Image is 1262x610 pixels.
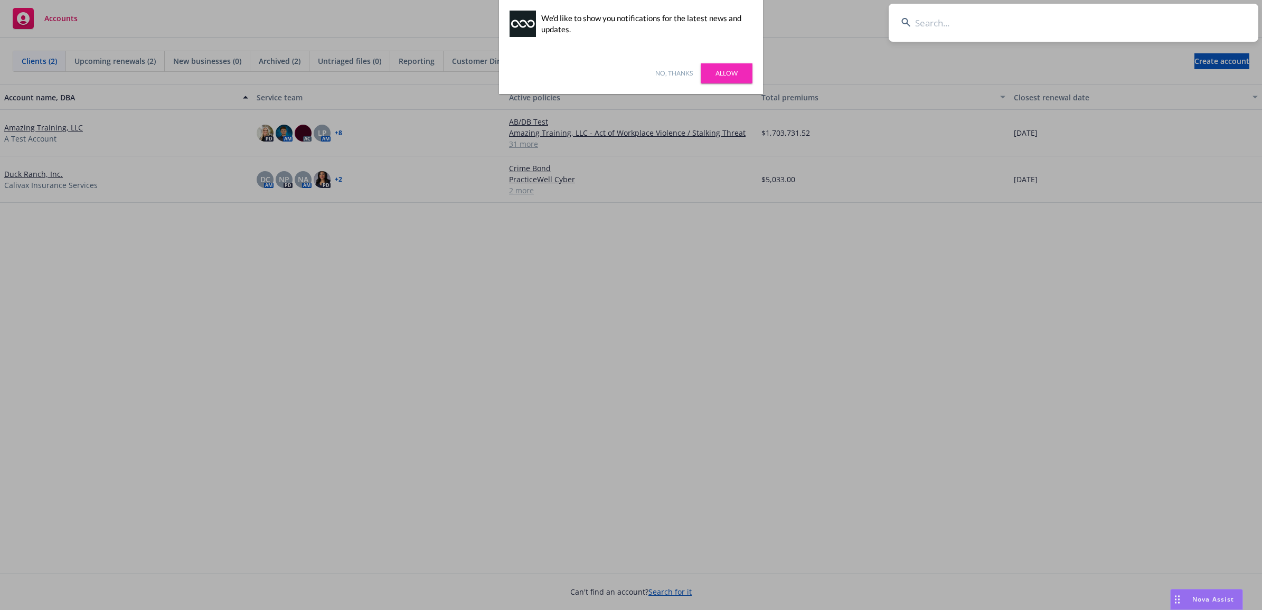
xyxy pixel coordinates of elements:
div: We'd like to show you notifications for the latest news and updates. [541,13,747,35]
a: No, thanks [655,69,693,78]
div: Drag to move [1171,589,1184,609]
a: Allow [701,63,752,83]
input: Search... [889,4,1258,42]
span: Nova Assist [1192,595,1234,604]
button: Nova Assist [1170,589,1243,610]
